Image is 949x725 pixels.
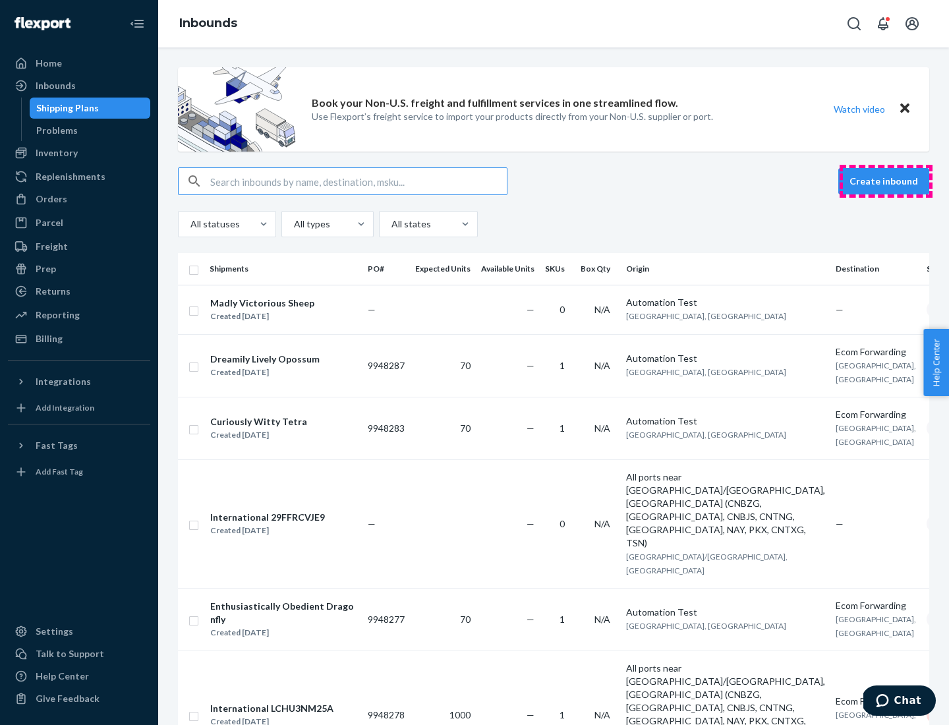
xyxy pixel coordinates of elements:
[8,304,150,326] a: Reporting
[626,552,788,575] span: [GEOGRAPHIC_DATA]/[GEOGRAPHIC_DATA], [GEOGRAPHIC_DATA]
[390,217,391,231] input: All states
[621,253,830,285] th: Origin
[841,11,867,37] button: Open Search Box
[8,461,150,482] a: Add Fast Tag
[8,688,150,709] button: Give Feedback
[8,166,150,187] a: Replenishments
[836,518,844,529] span: —
[626,367,786,377] span: [GEOGRAPHIC_DATA], [GEOGRAPHIC_DATA]
[560,422,565,434] span: 1
[36,79,76,92] div: Inbounds
[899,11,925,37] button: Open account menu
[626,415,825,428] div: Automation Test
[30,98,151,119] a: Shipping Plans
[312,110,713,123] p: Use Flexport’s freight service to import your products directly from your Non-U.S. supplier or port.
[527,422,534,434] span: —
[8,621,150,642] a: Settings
[36,308,80,322] div: Reporting
[838,168,929,194] button: Create inbound
[210,600,357,626] div: Enthusiastically Obedient Dragonfly
[36,285,71,298] div: Returns
[575,253,621,285] th: Box Qty
[362,334,410,397] td: 9948287
[460,614,471,625] span: 70
[594,304,610,315] span: N/A
[449,709,471,720] span: 1000
[169,5,248,43] ol: breadcrumbs
[540,253,575,285] th: SKUs
[36,466,83,477] div: Add Fast Tag
[863,685,936,718] iframe: Opens a widget where you can chat to one of our agents
[8,75,150,96] a: Inbounds
[527,614,534,625] span: —
[204,253,362,285] th: Shipments
[362,253,410,285] th: PO#
[210,297,314,310] div: Madly Victorious Sheep
[8,258,150,279] a: Prep
[594,614,610,625] span: N/A
[210,310,314,323] div: Created [DATE]
[36,439,78,452] div: Fast Tags
[626,311,786,321] span: [GEOGRAPHIC_DATA], [GEOGRAPHIC_DATA]
[830,253,921,285] th: Destination
[210,415,307,428] div: Curiously Witty Tetra
[293,217,294,231] input: All types
[210,366,320,379] div: Created [DATE]
[594,422,610,434] span: N/A
[560,614,565,625] span: 1
[476,253,540,285] th: Available Units
[836,408,916,421] div: Ecom Forwarding
[36,670,89,683] div: Help Center
[825,100,894,119] button: Watch video
[836,614,916,638] span: [GEOGRAPHIC_DATA], [GEOGRAPHIC_DATA]
[36,124,78,137] div: Problems
[594,518,610,529] span: N/A
[560,709,565,720] span: 1
[527,518,534,529] span: —
[560,304,565,315] span: 0
[836,423,916,447] span: [GEOGRAPHIC_DATA], [GEOGRAPHIC_DATA]
[836,361,916,384] span: [GEOGRAPHIC_DATA], [GEOGRAPHIC_DATA]
[368,518,376,529] span: —
[527,304,534,315] span: —
[560,360,565,371] span: 1
[36,692,100,705] div: Give Feedback
[36,402,94,413] div: Add Integration
[594,360,610,371] span: N/A
[312,96,678,111] p: Book your Non-U.S. freight and fulfillment services in one streamlined flow.
[36,170,105,183] div: Replenishments
[36,332,63,345] div: Billing
[36,146,78,159] div: Inventory
[179,16,237,30] a: Inbounds
[36,101,99,115] div: Shipping Plans
[8,643,150,664] button: Talk to Support
[14,17,71,30] img: Flexport logo
[36,192,67,206] div: Orders
[8,53,150,74] a: Home
[8,188,150,210] a: Orders
[527,360,534,371] span: —
[30,120,151,141] a: Problems
[836,695,916,708] div: Ecom Forwarding
[626,296,825,309] div: Automation Test
[189,217,190,231] input: All statuses
[626,471,825,550] div: All ports near [GEOGRAPHIC_DATA]/[GEOGRAPHIC_DATA], [GEOGRAPHIC_DATA] (CNBZG, [GEOGRAPHIC_DATA], ...
[594,709,610,720] span: N/A
[460,360,471,371] span: 70
[8,397,150,419] a: Add Integration
[36,240,68,253] div: Freight
[368,304,376,315] span: —
[362,588,410,651] td: 9948277
[626,352,825,365] div: Automation Test
[836,304,844,315] span: —
[210,353,320,366] div: Dreamily Lively Opossum
[870,11,896,37] button: Open notifications
[8,328,150,349] a: Billing
[410,253,476,285] th: Expected Units
[210,168,507,194] input: Search inbounds by name, destination, msku...
[896,100,913,119] button: Close
[210,428,307,442] div: Created [DATE]
[8,371,150,392] button: Integrations
[626,621,786,631] span: [GEOGRAPHIC_DATA], [GEOGRAPHIC_DATA]
[527,709,534,720] span: —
